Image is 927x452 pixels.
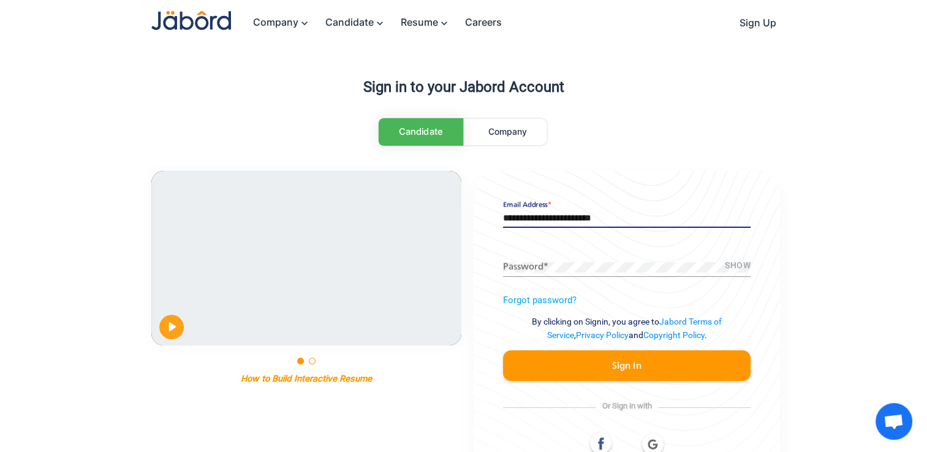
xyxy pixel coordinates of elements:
a: Forgot password? [503,295,577,306]
a: Company [469,119,547,145]
h3: Sign in to your Jabord Account [151,78,776,96]
a: Privacy Policy [576,330,629,340]
a: Copyright Policy [643,330,705,340]
a: Resume [388,10,453,36]
button: Sign In [503,350,751,381]
img: Jabord [151,11,231,30]
span: Sign In [612,361,641,371]
a: Candidate [313,10,388,36]
a: Jabord Terms of Service [547,317,722,340]
p: How to Build [241,373,292,383]
mat-icon: keyboard_arrow_down [438,17,453,29]
mat-icon: keyboard_arrow_down [374,17,388,29]
span: Company [488,126,527,137]
a: Careers [453,10,502,35]
a: Company [241,10,313,36]
span: Or Sign in with [596,401,658,410]
span: SHOW [725,261,751,271]
a: Open chat [876,403,912,440]
span: Candidate [399,126,442,137]
a: Candidate [379,118,464,146]
button: Play [159,315,184,339]
p: By clicking on Signin, you agree to , and . [503,315,751,342]
a: Sign Up [727,10,776,36]
p: Interactive Resume [294,373,372,383]
mat-icon: keyboard_arrow_down [298,17,313,29]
